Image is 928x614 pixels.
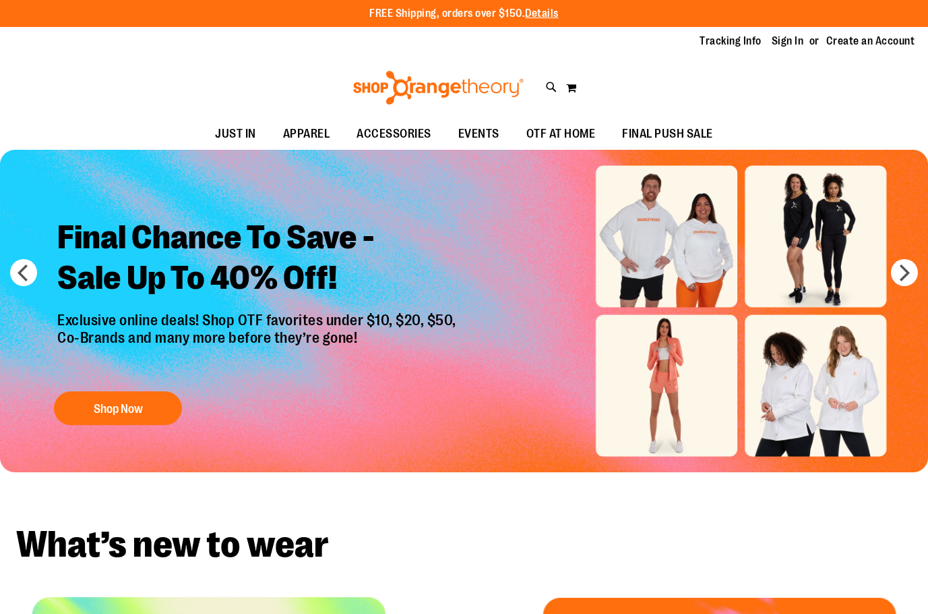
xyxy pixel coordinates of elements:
button: next [891,259,918,286]
a: JUST IN [202,119,270,150]
a: FINAL PUSH SALE [609,119,726,150]
img: Shop Orangetheory [351,71,526,105]
button: prev [10,259,37,286]
span: JUST IN [215,119,256,149]
p: FREE Shipping, orders over $150. [369,6,559,22]
span: OTF AT HOME [526,119,596,149]
button: Shop Now [54,391,182,425]
span: ACCESSORIES [357,119,431,149]
h2: What’s new to wear [16,526,912,563]
span: FINAL PUSH SALE [622,119,713,149]
a: EVENTS [445,119,513,150]
a: Create an Account [826,34,915,49]
p: Exclusive online deals! Shop OTF favorites under $10, $20, $50, Co-Brands and many more before th... [47,312,470,378]
a: Final Chance To Save -Sale Up To 40% Off! Exclusive online deals! Shop OTF favorites under $10, $... [47,207,470,432]
a: Details [525,7,559,20]
a: Tracking Info [700,34,762,49]
a: APPAREL [270,119,344,150]
span: APPAREL [283,119,330,149]
span: EVENTS [458,119,499,149]
a: Sign In [772,34,804,49]
a: OTF AT HOME [513,119,609,150]
a: ACCESSORIES [343,119,445,150]
h2: Final Chance To Save - Sale Up To 40% Off! [47,207,470,312]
